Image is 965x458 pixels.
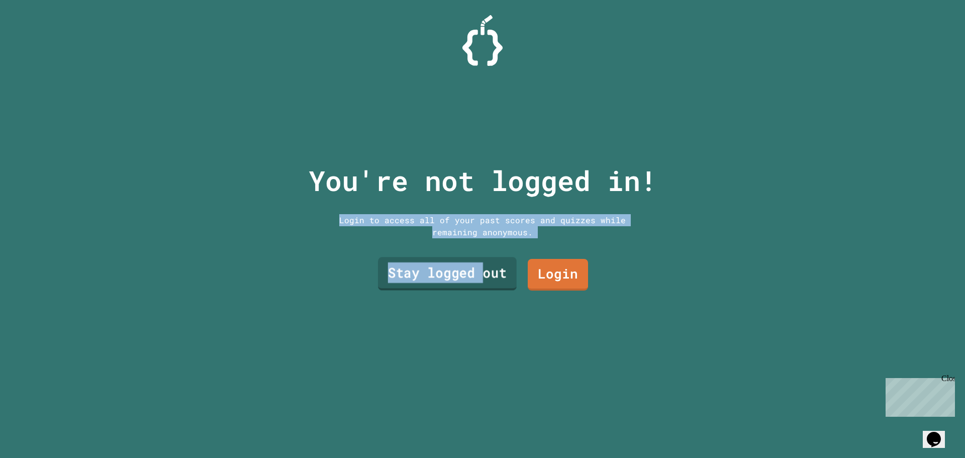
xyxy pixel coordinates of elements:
[378,257,517,291] a: Stay logged out
[923,418,955,448] iframe: chat widget
[528,259,588,291] a: Login
[4,4,69,64] div: Chat with us now!Close
[882,374,955,417] iframe: chat widget
[309,160,657,202] p: You're not logged in!
[332,214,633,238] div: Login to access all of your past scores and quizzes while remaining anonymous.
[462,15,503,66] img: Logo.svg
